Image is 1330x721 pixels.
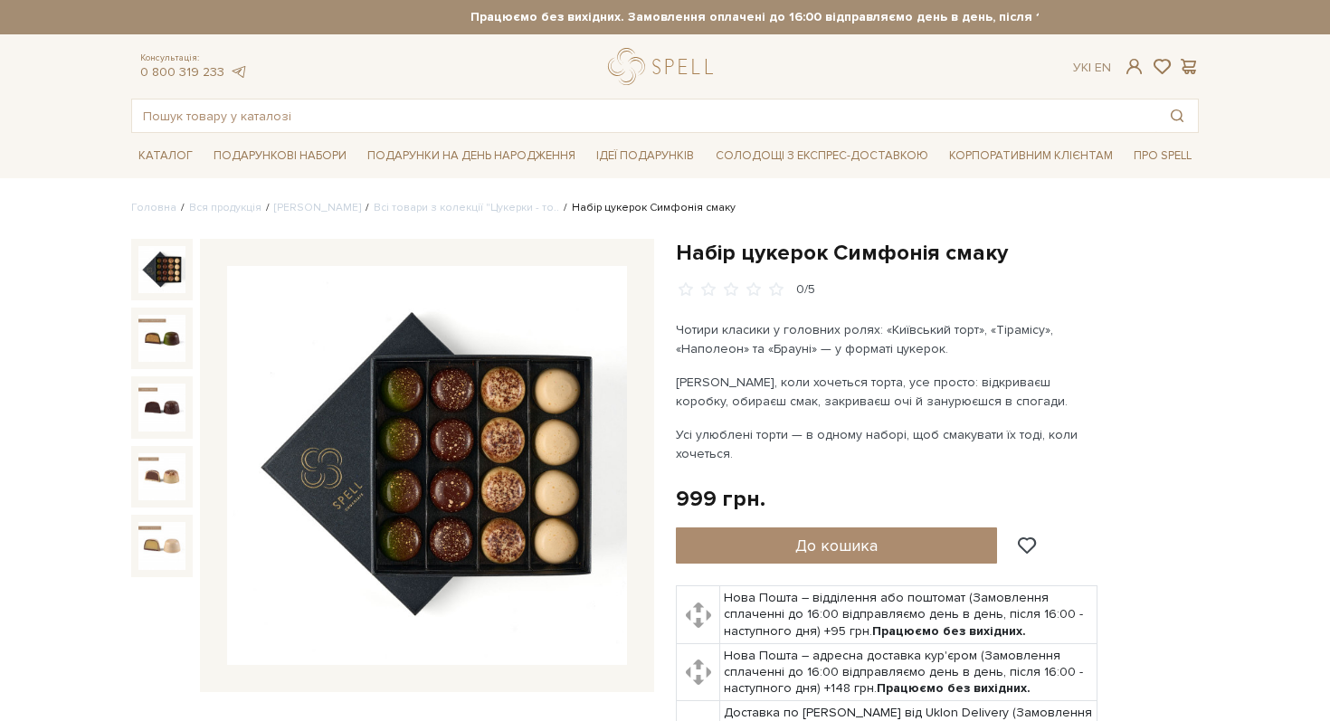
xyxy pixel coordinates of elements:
span: Ідеї подарунків [589,142,701,170]
span: Про Spell [1126,142,1199,170]
img: Набір цукерок Симфонія смаку [138,453,185,500]
p: Чотири класики у головних ролях: «Київський торт», «Тірамісу», «Наполеон» та «Брауні» — у форматі... [676,320,1100,358]
input: Пошук товару у каталозі [132,100,1156,132]
div: 999 грн. [676,485,765,513]
p: [PERSON_NAME], коли хочеться торта, усе просто: відкриваєш коробку, обираєш смак, закриваєш очі й... [676,373,1100,411]
button: До кошика [676,527,997,564]
a: logo [608,48,721,85]
td: Нова Пошта – відділення або поштомат (Замовлення сплаченні до 16:00 відправляємо день в день, піс... [720,586,1097,644]
h1: Набір цукерок Симфонія смаку [676,239,1199,267]
span: Подарункові набори [206,142,354,170]
img: Набір цукерок Симфонія смаку [138,315,185,362]
span: Каталог [131,142,200,170]
span: Консультація: [140,52,247,64]
span: | [1088,60,1091,75]
a: telegram [229,64,247,80]
span: Подарунки на День народження [360,142,583,170]
img: Набір цукерок Симфонія смаку [138,522,185,569]
li: Набір цукерок Симфонія смаку [559,200,736,216]
a: Всі товари з колекції "Цукерки - то.. [374,201,559,214]
b: Працюємо без вихідних. [877,680,1031,696]
a: Солодощі з експрес-доставкою [708,140,936,171]
button: Пошук товару у каталозі [1156,100,1198,132]
img: Набір цукерок Симфонія смаку [138,246,185,293]
a: Корпоративним клієнтам [942,140,1120,171]
a: Головна [131,201,176,214]
img: Набір цукерок Симфонія смаку [138,384,185,431]
b: Працюємо без вихідних. [872,623,1026,639]
img: Набір цукерок Симфонія смаку [227,266,627,666]
a: En [1095,60,1111,75]
a: Вся продукція [189,201,261,214]
a: 0 800 319 233 [140,64,224,80]
a: [PERSON_NAME] [274,201,361,214]
div: Ук [1073,60,1111,76]
td: Нова Пошта – адресна доставка кур'єром (Замовлення сплаченні до 16:00 відправляємо день в день, п... [720,643,1097,701]
div: 0/5 [796,281,815,299]
p: Усі улюблені торти — в одному наборі, щоб смакувати їх тоді, коли хочеться. [676,425,1100,463]
span: До кошика [795,536,878,555]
